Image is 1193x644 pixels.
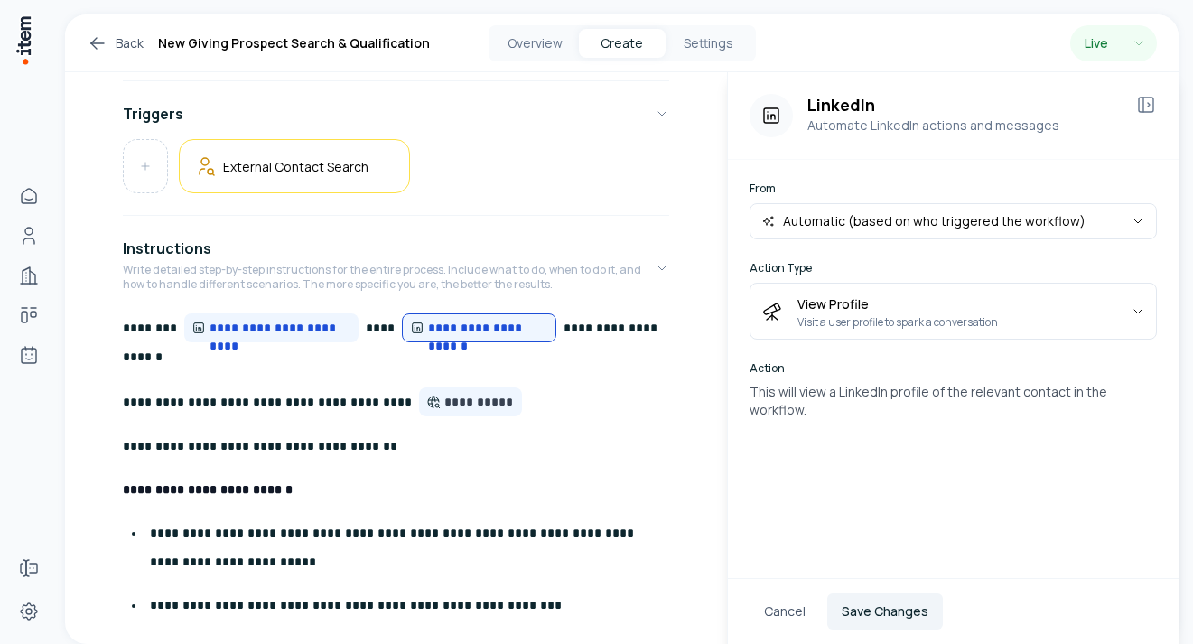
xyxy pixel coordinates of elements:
[807,94,1121,116] h3: LinkedIn
[123,223,669,313] button: InstructionsWrite detailed step-by-step instructions for the entire process. Include what to do, ...
[750,361,1157,376] label: Action
[11,178,47,214] a: Home
[223,158,368,175] h5: External Contact Search
[827,593,943,630] button: Save Changes
[123,89,669,139] button: Triggers
[123,139,669,208] div: Triggers
[750,383,1157,419] p: This will view a LinkedIn profile of the relevant contact in the workflow.
[666,29,752,58] button: Settings
[750,261,1157,275] label: Action Type
[750,182,1157,196] label: From
[11,337,47,373] a: Agents
[579,29,666,58] button: Create
[87,33,144,54] a: Back
[11,593,47,630] a: Settings
[750,593,820,630] button: Cancel
[158,33,430,54] h1: New Giving Prospect Search & Qualification
[11,257,47,294] a: Companies
[123,238,211,259] h4: Instructions
[123,263,655,292] p: Write detailed step-by-step instructions for the entire process. Include what to do, when to do i...
[123,103,183,125] h4: Triggers
[11,218,47,254] a: People
[492,29,579,58] button: Overview
[11,550,47,586] a: Forms
[14,14,33,66] img: Item Brain Logo
[11,297,47,333] a: Deals
[807,116,1121,135] p: Automate LinkedIn actions and messages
